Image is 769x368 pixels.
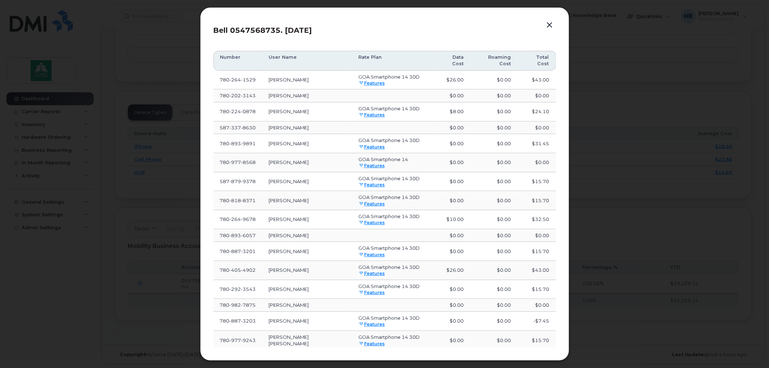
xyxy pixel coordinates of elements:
[358,271,385,276] a: Features
[470,280,517,299] td: $0.00
[358,290,385,295] a: Features
[262,280,352,299] td: [PERSON_NAME]
[220,286,256,292] span: 780
[434,299,470,312] td: $0.00
[470,261,517,280] td: $0.00
[517,299,556,312] td: $0.00
[230,286,241,292] span: 292
[434,280,470,299] td: $0.00
[434,261,470,280] td: $26.00
[241,267,256,273] span: 4902
[230,302,241,308] span: 982
[517,280,556,299] td: $15.70
[220,267,256,273] span: 780
[470,299,517,312] td: $0.00
[220,302,256,308] span: 780
[241,286,256,292] span: 3543
[262,299,352,312] td: [PERSON_NAME]
[241,302,256,308] span: 7875
[262,261,352,280] td: [PERSON_NAME]
[230,267,241,273] span: 405
[517,261,556,280] td: $43.00
[358,283,427,290] div: GOA Smartphone 14 30D
[358,264,427,271] div: GOA Smartphone 14 30D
